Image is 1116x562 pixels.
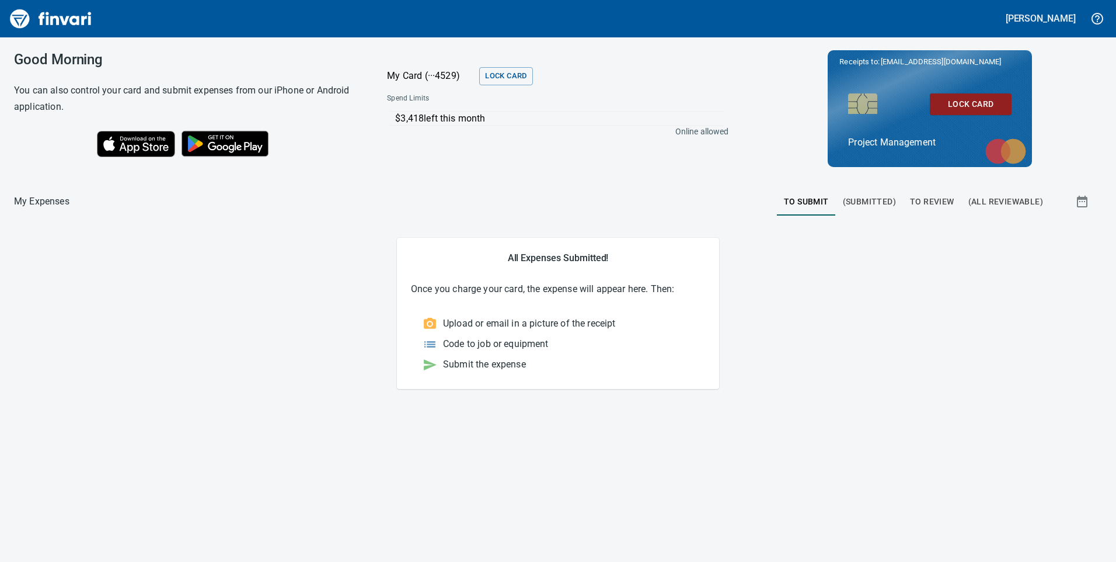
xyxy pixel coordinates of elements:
[848,136,1012,150] p: Project Management
[14,82,358,115] h6: You can also control your card and submit expenses from our iPhone or Android application.
[14,51,358,68] h3: Good Morning
[443,358,526,372] p: Submit the expense
[880,56,1002,67] span: [EMAIL_ADDRESS][DOMAIN_NAME]
[485,70,526,83] span: Lock Card
[387,93,578,105] span: Spend Limits
[411,282,705,296] p: Once you charge your card, the expense will appear here. Then:
[175,124,275,163] img: Get it on Google Play
[1006,12,1076,25] h5: [PERSON_NAME]
[411,252,705,264] h5: All Expenses Submitted!
[843,195,896,209] span: (Submitted)
[1003,9,1079,27] button: [PERSON_NAME]
[378,126,728,137] p: Online allowed
[443,337,549,351] p: Code to job or equipment
[14,195,69,209] nav: breadcrumb
[7,5,95,33] img: Finvari
[939,97,1002,112] span: Lock Card
[930,93,1012,115] button: Lock Card
[97,131,175,157] img: Download on the App Store
[784,195,829,209] span: To Submit
[395,112,723,126] p: $3,418 left this month
[839,56,1020,68] p: Receipts to:
[443,317,615,331] p: Upload or email in a picture of the receipt
[387,69,475,83] p: My Card (···4529)
[979,133,1032,170] img: mastercard.svg
[968,195,1043,209] span: (All Reviewable)
[910,195,954,209] span: To Review
[479,67,532,85] button: Lock Card
[1065,188,1102,216] button: Show transactions within a particular date range
[14,195,69,209] p: My Expenses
